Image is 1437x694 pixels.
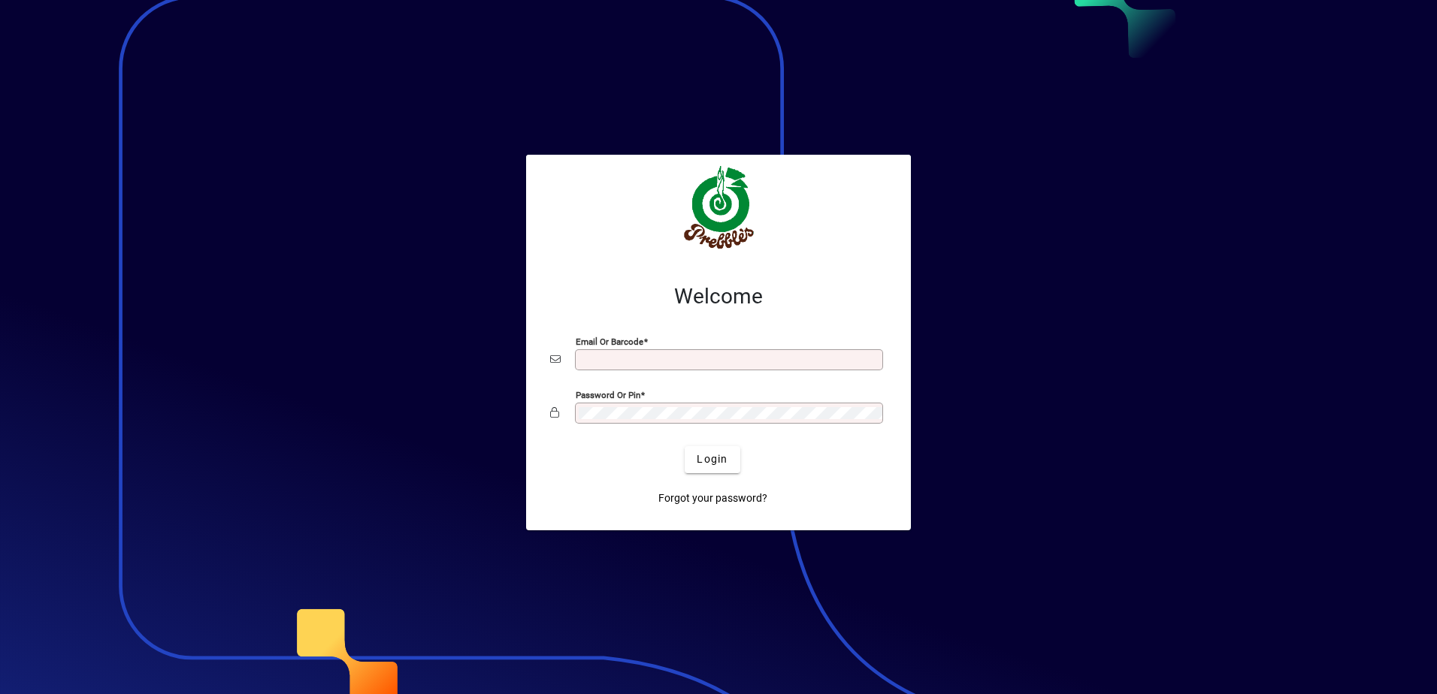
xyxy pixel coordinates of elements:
span: Login [697,451,728,467]
span: Forgot your password? [658,490,767,506]
button: Login [685,446,740,473]
a: Forgot your password? [652,485,773,512]
h2: Welcome [550,284,887,309]
mat-label: Email or Barcode [576,336,643,346]
mat-label: Password or Pin [576,389,640,400]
